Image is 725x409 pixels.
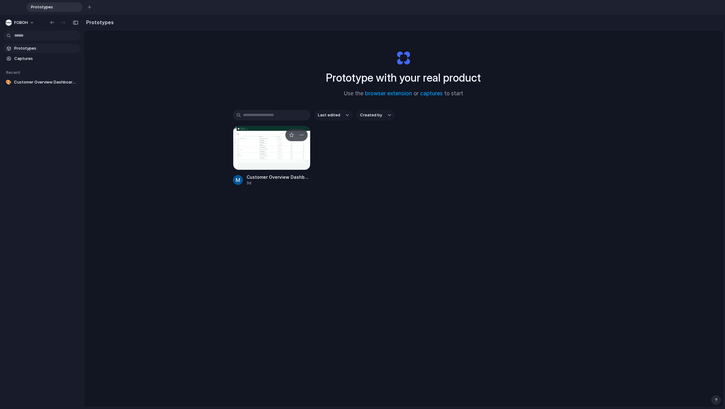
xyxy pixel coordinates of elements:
[365,90,412,97] a: browser extension
[84,19,114,26] h2: Prototypes
[233,126,310,186] a: Customer Overview Dashboard UpdateCustomer Overview Dashboard Update3d
[420,90,443,97] a: captures
[14,20,28,26] span: FOBOH
[247,174,310,180] span: Customer Overview Dashboard Update
[27,2,82,12] div: Prototypes
[3,54,81,63] a: Captures
[3,44,81,53] a: Prototypes
[14,79,78,85] span: Customer Overview Dashboard Update
[6,79,11,85] div: 🎨
[356,110,395,120] button: Created by
[6,70,20,75] span: Recent
[3,18,37,28] button: FOBOH
[247,180,310,186] div: 3d
[344,90,463,98] span: Use the or to start
[14,56,78,62] span: Captures
[14,45,78,52] span: Prototypes
[3,78,81,87] a: 🎨Customer Overview Dashboard Update
[360,112,382,118] span: Created by
[29,4,72,10] span: Prototypes
[326,70,481,86] h1: Prototype with your real product
[318,112,340,118] span: Last edited
[314,110,353,120] button: Last edited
